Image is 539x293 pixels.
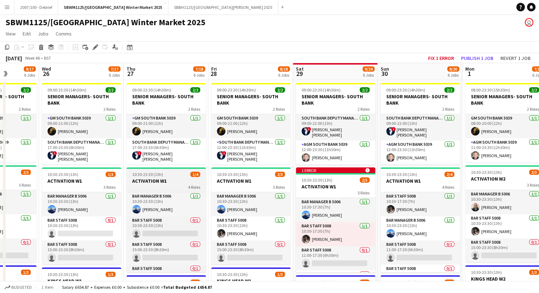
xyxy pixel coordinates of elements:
[381,93,460,106] h3: SENIOR MANAGERS- SOUTH BANK
[442,106,454,112] span: 2 Roles
[47,87,86,93] span: 09:00-23:30 (14h30m)
[127,66,135,72] span: Thu
[42,192,121,216] app-card-role: Bar Manager B 50061/110:30-23:30 (13h)[PERSON_NAME]
[296,198,375,222] app-card-role: Bar Manager B 50061/110:30-17:30 (7h)[PERSON_NAME]
[381,66,389,72] span: Sun
[444,280,454,285] span: 1/3
[296,114,375,140] app-card-role: South Bank Deputy Manager 50391/109:00-22:00 (13h)![PERSON_NAME] [PERSON_NAME]
[20,29,34,38] a: Edit
[527,182,539,188] span: 3 Roles
[103,106,116,112] span: 2 Roles
[211,138,291,165] app-card-role: South Bank Deputy Manager 50391/112:00-23:30 (11h30m)![PERSON_NAME] [PERSON_NAME]
[42,178,121,184] h3: ACTIVATION W1
[168,0,278,14] button: SBBH1125/[GEOGRAPHIC_DATA][PERSON_NAME] 2025
[275,87,285,93] span: 2/2
[211,66,217,72] span: Fri
[302,280,332,285] span: 10:30-23:30 (13h)
[44,55,51,61] div: BST
[358,190,370,195] span: 5 Roles
[275,272,285,277] span: 1/3
[307,127,311,131] span: !
[3,29,18,38] a: View
[125,70,135,78] span: 27
[103,184,116,190] span: 3 Roles
[381,265,460,289] app-card-role: Bar Staff 50080/114:00-22:00 (8h)
[278,72,290,78] div: 6 Jobs
[127,192,206,216] app-card-role: Bar Manager B 50061/110:30-23:30 (13h)[PERSON_NAME]
[211,278,291,284] h3: KINGS HEAD W1
[273,106,285,112] span: 2 Roles
[296,183,375,190] h3: ACTIVATION W1
[471,270,502,275] span: 10:30-23:30 (13h)
[425,54,457,63] button: Fix 1 error
[392,127,396,131] span: !
[296,83,375,165] app-job-card: 09:00-23:30 (14h30m)2/2SENIOR MANAGERS- SOUTH BANK2 RolesSouth Bank Deputy Manager 50391/109:00-2...
[471,170,502,175] span: 10:30-23:30 (13h)
[109,72,120,78] div: 6 Jobs
[127,167,206,272] div: 10:30-23:30 (13h)1/4ACTIVATION W14 RolesBar Manager B 50061/110:30-23:30 (13h)[PERSON_NAME]Bar St...
[23,55,41,61] span: Week 48
[58,0,168,14] button: SBWM1125/[GEOGRAPHIC_DATA] Winter Market 2025
[217,172,248,177] span: 10:30-23:30 (13h)
[296,66,304,72] span: Sat
[41,70,51,78] span: 26
[42,114,121,138] app-card-role: GM South Bank 50391/109:00-21:00 (12h)[PERSON_NAME]
[381,167,460,272] div: 10:30-23:30 (13h)2/4ACTIVATION W14 RolesBar Staff 50081/110:30-17:30 (7h)[PERSON_NAME]Bar Manager...
[132,172,163,177] span: 10:30-23:30 (13h)
[106,172,116,177] span: 1/3
[471,87,510,93] span: 08:00-23:30 (15h30m)
[211,216,291,241] app-card-role: Bar Staff 50081/110:30-23:30 (13h)[PERSON_NAME]
[23,31,31,37] span: Edit
[19,106,31,112] span: 2 Roles
[360,87,370,93] span: 2/2
[302,87,341,93] span: 09:00-23:30 (14h30m)
[380,70,389,78] span: 30
[295,70,304,78] span: 29
[6,31,16,37] span: View
[15,0,58,14] button: 2007/100 - Debrief
[296,167,375,272] app-job-card: 1 error 10:30-23:30 (13h)2/5ACTIVATION W15 RolesBar Manager B 50061/110:30-17:30 (7h)[PERSON_NAME...
[211,114,291,138] app-card-role: GM South Bank 50391/109:00-21:00 (12h)[PERSON_NAME]
[498,54,533,63] button: Revert 1 job
[56,31,72,37] span: Comms
[163,284,212,290] span: Total Budgeted £654.87
[47,172,78,177] span: 10:30-23:30 (13h)
[525,18,533,27] app-user-avatar: Grace Shorten
[211,83,291,165] app-job-card: 09:00-23:30 (14h30m)2/2SENIOR MANAGERS- SOUTH BANK2 RolesGM South Bank 50391/109:00-21:00 (12h)[P...
[442,184,454,190] span: 4 Roles
[464,70,475,78] span: 1
[193,72,205,78] div: 6 Jobs
[296,222,375,246] app-card-role: Bar Staff 50081/110:30-17:30 (7h)[PERSON_NAME]
[381,241,460,265] app-card-role: Bar Staff 50080/111:00-17:30 (6h30m)
[529,87,539,93] span: 2/2
[42,216,121,241] app-card-role: Bar Staff 50080/110:30-23:30 (13h)
[529,170,539,175] span: 2/3
[42,241,121,265] app-card-role: Bar Staff 50080/115:00-23:30 (8h30m)
[62,284,212,290] div: Salary £654.87 + Expenses £0.00 + Subsistence £0.00 =
[53,29,74,38] a: Comms
[42,83,121,165] app-job-card: 09:00-23:30 (14h30m)2/2SENIOR MANAGERS- SOUTH BANK2 RolesGM South Bank 50391/109:00-21:00 (12h)[P...
[47,272,78,277] span: 10:30-23:30 (13h)
[217,87,256,93] span: 09:00-23:30 (14h30m)
[302,177,332,183] span: 10:30-23:30 (13h)
[360,280,370,285] span: 2/4
[381,216,460,241] app-card-role: Bar Manager B 50061/110:30-23:30 (13h)[PERSON_NAME]
[190,172,200,177] span: 1/4
[108,66,120,72] span: 7/17
[465,66,475,72] span: Mon
[381,83,460,165] app-job-card: 09:00-23:30 (14h30m)2/2SENIOR MANAGERS- SOUTH BANK2 RolesSouth Bank Deputy Manager 50391/109:00-2...
[190,280,200,285] span: 1/3
[127,83,206,165] app-job-card: 09:00-23:30 (14h30m)2/2SENIOR MANAGERS- SOUTH BANK2 RolesGM South Bank 50391/109:00-21:00 (12h)[P...
[386,87,425,93] span: 09:00-23:30 (14h30m)
[127,138,206,165] app-card-role: South Bank Deputy Manager 50391/117:00-23:30 (6h30m)![PERSON_NAME] [PERSON_NAME]
[38,31,49,37] span: Jobs
[21,87,31,93] span: 2/2
[137,151,142,155] span: !
[278,66,290,72] span: 8/18
[381,140,460,165] app-card-role: AGM South Bank 50391/112:00-23:30 (11h30m)[PERSON_NAME]
[386,280,417,285] span: 10:30-23:30 (13h)
[42,167,121,265] div: 10:30-23:30 (13h)1/3ACTIVATION W13 RolesBar Manager B 50061/110:30-23:30 (13h)[PERSON_NAME]Bar St...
